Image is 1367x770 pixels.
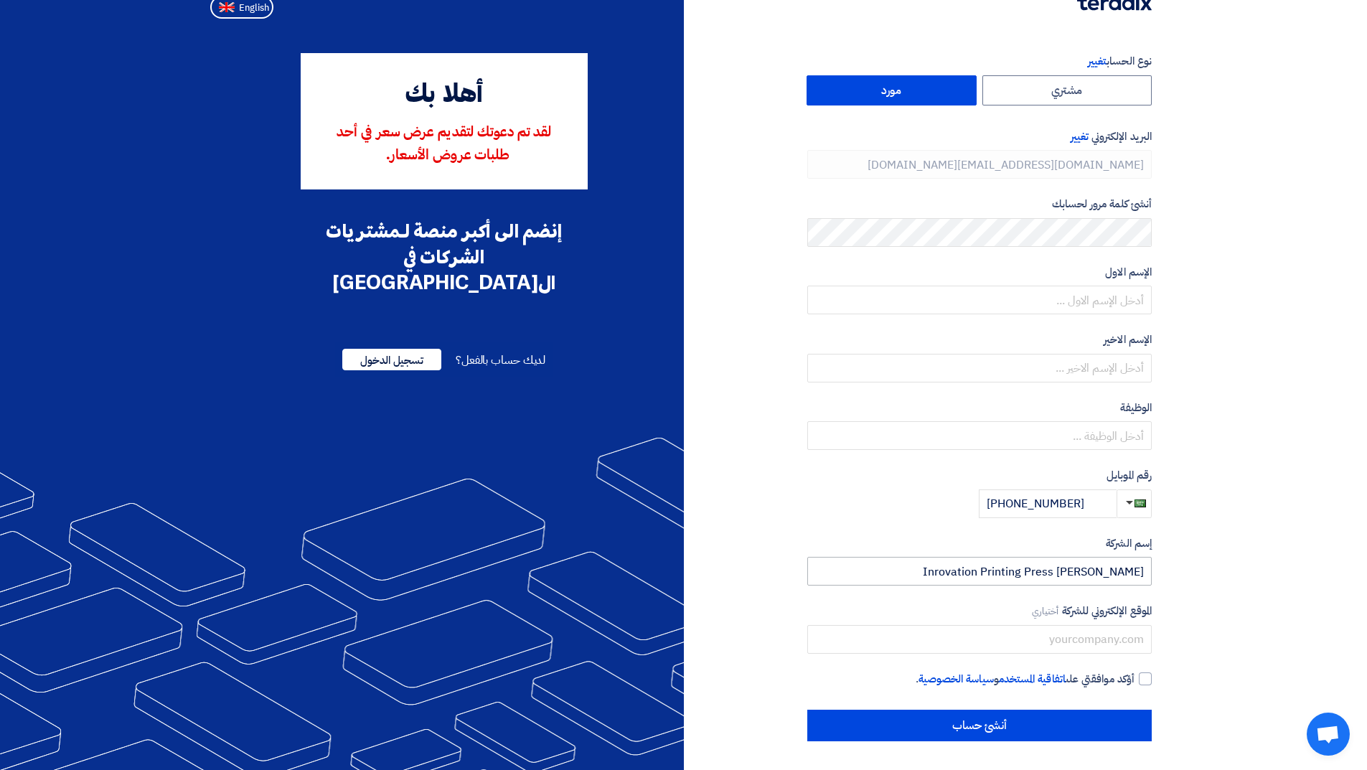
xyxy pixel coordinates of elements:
[916,671,1135,687] span: أؤكد موافقتي على و .
[807,75,977,105] label: مورد
[219,2,235,13] img: en-US.png
[807,625,1152,654] input: yourcompany.com
[807,557,1152,586] input: أدخل إسم الشركة ...
[1307,713,1350,756] a: دردشة مفتوحة
[337,126,551,163] span: لقد تم دعوتك لتقديم عرض سعر في أحد طلبات عروض الأسعار.
[807,150,1152,179] input: أدخل بريد العمل الإلكتروني الخاص بك ...
[807,354,1152,382] input: أدخل الإسم الاخير ...
[321,76,568,115] div: أهلا بك
[301,218,588,296] div: إنضم الى أكبر منصة لـمشتريات الشركات في ال[GEOGRAPHIC_DATA]
[342,349,441,370] span: تسجيل الدخول
[999,671,1066,687] a: اتفاقية المستخدم
[919,671,994,687] a: سياسة الخصوصية
[807,467,1152,484] label: رقم الموبايل
[807,603,1152,619] label: الموقع الإلكتروني للشركة
[342,352,441,369] a: تسجيل الدخول
[807,332,1152,348] label: الإسم الاخير
[807,421,1152,450] input: أدخل الوظيفة ...
[1032,604,1059,618] span: أختياري
[807,400,1152,416] label: الوظيفة
[807,264,1152,281] label: الإسم الاول
[456,352,545,369] span: لديك حساب بالفعل؟
[239,3,269,13] span: English
[807,286,1152,314] input: أدخل الإسم الاول ...
[807,128,1152,145] label: البريد الإلكتروني
[979,489,1117,518] input: أدخل رقم الموبايل ...
[982,75,1152,105] label: مشتري
[807,53,1152,70] label: نوع الحساب
[1088,53,1107,69] span: تغيير
[807,710,1152,741] input: أنشئ حساب
[1071,128,1089,144] span: تغيير
[807,535,1152,552] label: إسم الشركة
[807,196,1152,212] label: أنشئ كلمة مرور لحسابك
